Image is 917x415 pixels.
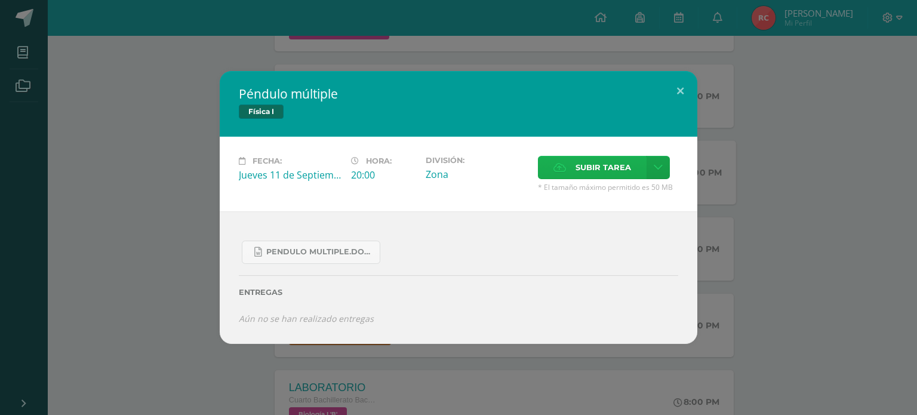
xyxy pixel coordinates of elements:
[239,168,341,182] div: Jueves 11 de Septiembre
[239,85,678,102] h2: Péndulo múltiple
[663,71,697,112] button: Close (Esc)
[366,156,392,165] span: Hora:
[351,168,416,182] div: 20:00
[253,156,282,165] span: Fecha:
[239,104,284,119] span: Física I
[242,241,380,264] a: Pendulo multiple.docx
[538,182,678,192] span: * El tamaño máximo permitido es 50 MB
[576,156,631,179] span: Subir tarea
[239,288,678,297] label: Entregas
[426,156,528,165] label: División:
[239,313,374,324] i: Aún no se han realizado entregas
[266,247,374,257] span: Pendulo multiple.docx
[426,168,528,181] div: Zona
